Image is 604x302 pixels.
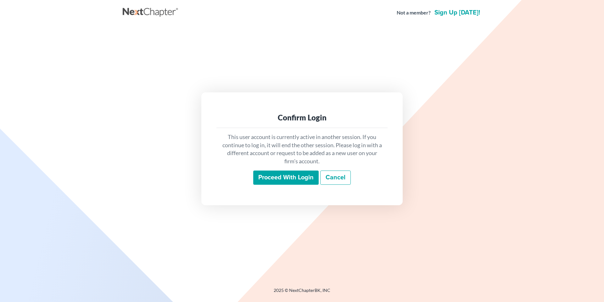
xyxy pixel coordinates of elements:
div: Confirm Login [221,113,383,123]
strong: Not a member? [397,9,431,16]
div: 2025 © NextChapterBK, INC [123,287,481,299]
input: Proceed with login [253,171,319,185]
a: Sign up [DATE]! [433,9,481,16]
p: This user account is currently active in another session. If you continue to log in, it will end ... [221,133,383,166]
a: Cancel [320,171,351,185]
